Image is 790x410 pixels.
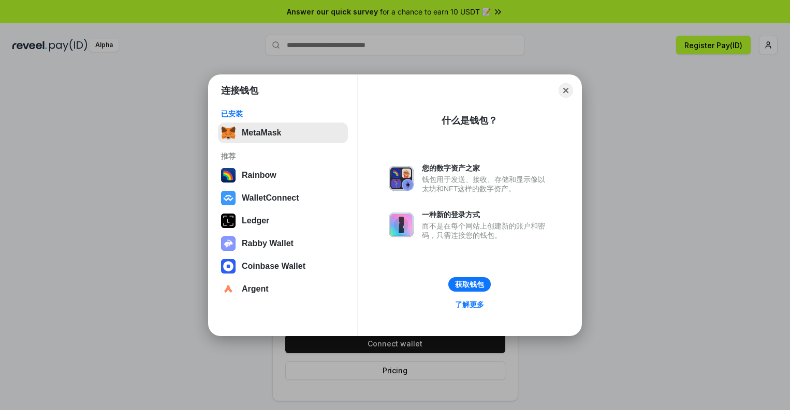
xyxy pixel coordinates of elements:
img: svg+xml,%3Csvg%20xmlns%3D%22http%3A%2F%2Fwww.w3.org%2F2000%2Fsvg%22%20fill%3D%22none%22%20viewBox... [389,166,414,191]
h1: 连接钱包 [221,84,258,97]
button: WalletConnect [218,188,348,208]
img: svg+xml,%3Csvg%20width%3D%2228%22%20height%3D%2228%22%20viewBox%3D%220%200%2028%2028%22%20fill%3D... [221,282,236,296]
div: 推荐 [221,151,345,161]
a: 了解更多 [449,298,490,311]
div: 一种新的登录方式 [422,210,550,219]
img: svg+xml,%3Csvg%20xmlns%3D%22http%3A%2F%2Fwww.w3.org%2F2000%2Fsvg%22%20fill%3D%22none%22%20viewBox... [221,236,236,251]
button: Coinbase Wallet [218,256,348,277]
div: 而不是在每个网站上创建新的账户和密码，只需连接您的钱包。 [422,221,550,240]
button: Rabby Wallet [218,233,348,254]
div: 钱包用于发送、接收、存储和显示像以太坊和NFT这样的数字资产。 [422,175,550,193]
button: Rainbow [218,165,348,186]
div: WalletConnect [242,193,299,203]
img: svg+xml,%3Csvg%20width%3D%22120%22%20height%3D%22120%22%20viewBox%3D%220%200%20120%20120%22%20fil... [221,168,236,183]
button: Close [559,83,573,98]
div: 获取钱包 [455,280,484,289]
div: Ledger [242,216,269,225]
div: MetaMask [242,128,281,138]
div: 已安装 [221,109,345,118]
button: Argent [218,279,348,299]
img: svg+xml,%3Csvg%20xmlns%3D%22http%3A%2F%2Fwww.w3.org%2F2000%2Fsvg%22%20fill%3D%22none%22%20viewBox... [389,212,414,237]
div: 您的数字资产之家 [422,163,550,173]
button: 获取钱包 [448,277,491,292]
div: Argent [242,284,269,294]
button: MetaMask [218,123,348,143]
div: Rainbow [242,171,276,180]
div: 了解更多 [455,300,484,309]
button: Ledger [218,210,348,231]
div: 什么是钱包？ [442,114,498,127]
img: svg+xml,%3Csvg%20fill%3D%22none%22%20height%3D%2233%22%20viewBox%3D%220%200%2035%2033%22%20width%... [221,126,236,140]
img: svg+xml,%3Csvg%20xmlns%3D%22http%3A%2F%2Fwww.w3.org%2F2000%2Fsvg%22%20width%3D%2228%22%20height%3... [221,214,236,228]
img: svg+xml,%3Csvg%20width%3D%2228%22%20height%3D%2228%22%20viewBox%3D%220%200%2028%2028%22%20fill%3D... [221,191,236,205]
div: Rabby Wallet [242,239,294,248]
div: Coinbase Wallet [242,262,305,271]
img: svg+xml,%3Csvg%20width%3D%2228%22%20height%3D%2228%22%20viewBox%3D%220%200%2028%2028%22%20fill%3D... [221,259,236,274]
